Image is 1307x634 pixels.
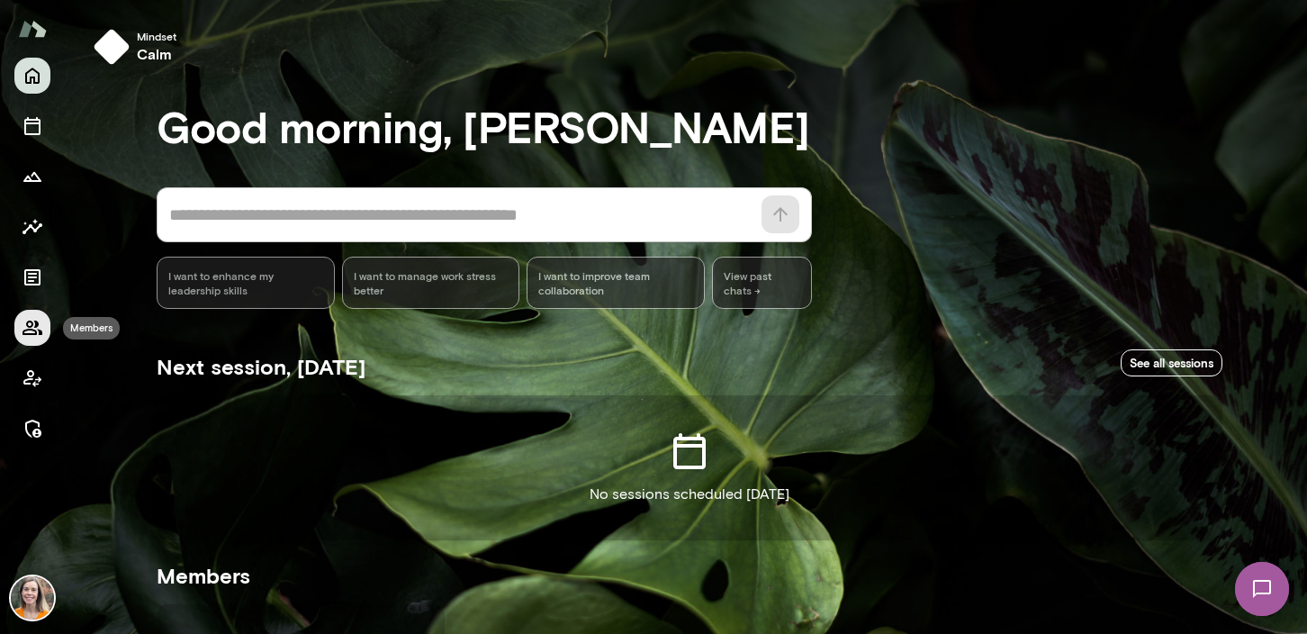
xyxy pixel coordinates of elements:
[14,259,50,295] button: Documents
[86,22,191,72] button: Mindsetcalm
[1121,349,1222,377] a: See all sessions
[14,411,50,447] button: Manage
[157,352,365,381] h5: Next session, [DATE]
[157,101,1222,151] h3: Good morning, [PERSON_NAME]
[157,561,1222,590] h5: Members
[14,58,50,94] button: Home
[590,484,789,505] p: No sessions scheduled [DATE]
[14,158,50,195] button: Growth Plan
[157,257,335,309] div: I want to enhance my leadership skills
[342,257,520,309] div: I want to manage work stress better
[18,12,47,46] img: Mento
[14,360,50,396] button: Client app
[94,29,130,65] img: mindset
[527,257,705,309] div: I want to improve team collaboration
[14,108,50,144] button: Sessions
[168,268,323,297] span: I want to enhance my leadership skills
[712,257,812,309] span: View past chats ->
[137,43,176,65] h6: calm
[63,317,120,340] div: Members
[137,29,176,43] span: Mindset
[14,209,50,245] button: Insights
[14,310,50,346] button: Members
[11,576,54,620] img: Carrie Kelly
[538,268,693,297] span: I want to improve team collaboration
[354,268,509,297] span: I want to manage work stress better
